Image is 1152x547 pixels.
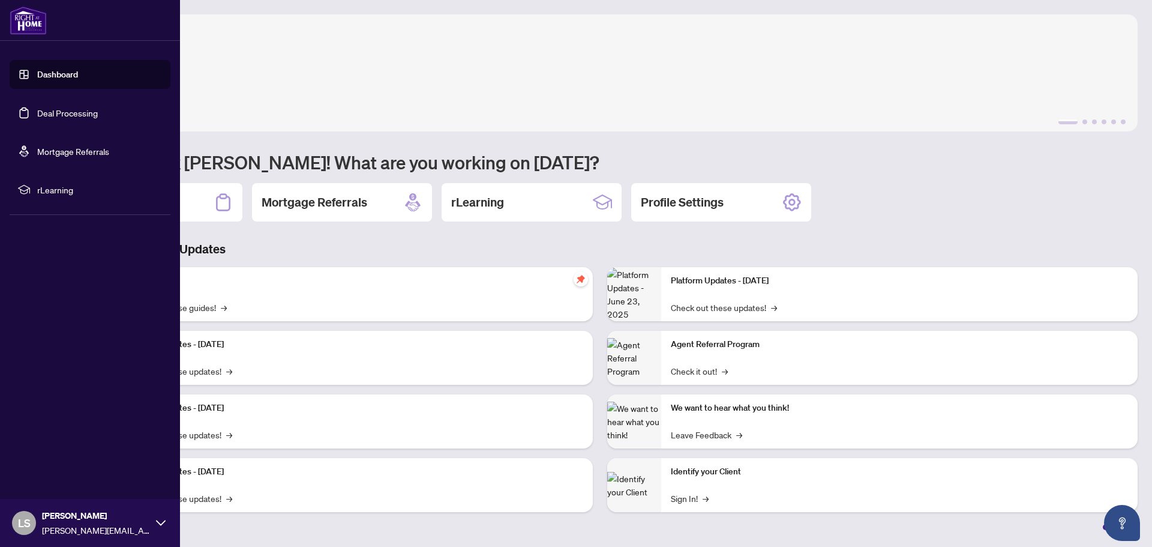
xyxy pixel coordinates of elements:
button: 3 [1092,119,1097,124]
p: Identify your Client [671,465,1128,479]
span: → [221,301,227,314]
p: Platform Updates - [DATE] [126,402,583,415]
a: Check it out!→ [671,364,728,378]
img: Agent Referral Program [607,338,661,378]
button: 2 [1082,119,1087,124]
span: → [703,492,709,505]
button: 5 [1111,119,1116,124]
h2: Profile Settings [641,194,724,211]
span: → [736,428,742,441]
span: [PERSON_NAME] [42,509,150,522]
img: Platform Updates - June 23, 2025 [607,268,661,321]
span: pushpin [574,272,588,286]
span: → [226,492,232,505]
span: → [771,301,777,314]
p: We want to hear what you think! [671,402,1128,415]
span: → [226,428,232,441]
h2: Mortgage Referrals [262,194,367,211]
img: We want to hear what you think! [607,402,661,441]
h3: Brokerage & Industry Updates [62,241,1138,258]
h2: rLearning [451,194,504,211]
button: Open asap [1104,505,1140,541]
p: Platform Updates - [DATE] [126,465,583,479]
img: Identify your Client [607,472,661,498]
span: [PERSON_NAME][EMAIL_ADDRESS][PERSON_NAME][DOMAIN_NAME] [42,524,150,537]
button: 6 [1121,119,1126,124]
a: Sign In!→ [671,492,709,505]
span: → [722,364,728,378]
p: Agent Referral Program [671,338,1128,351]
span: rLearning [37,183,162,196]
p: Platform Updates - [DATE] [126,338,583,351]
a: Check out these updates!→ [671,301,777,314]
a: Mortgage Referrals [37,146,109,157]
img: Slide 0 [62,14,1138,131]
p: Platform Updates - [DATE] [671,274,1128,288]
button: 1 [1058,119,1078,124]
a: Deal Processing [37,107,98,118]
p: Self-Help [126,274,583,288]
span: → [226,364,232,378]
span: LS [18,515,31,531]
h1: Welcome back [PERSON_NAME]! What are you working on [DATE]? [62,151,1138,174]
a: Dashboard [37,69,78,80]
img: logo [10,6,47,35]
button: 4 [1102,119,1106,124]
a: Leave Feedback→ [671,428,742,441]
